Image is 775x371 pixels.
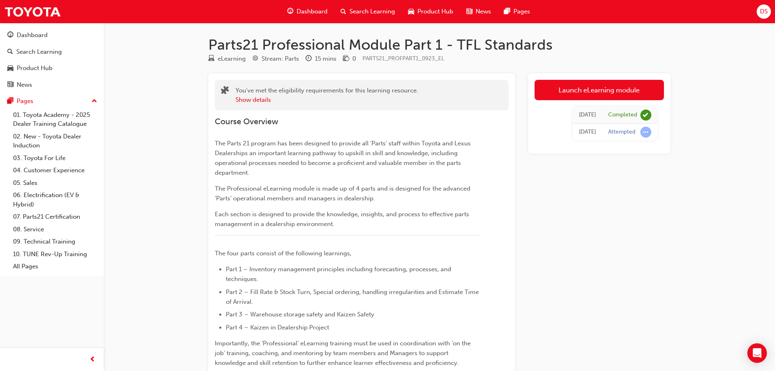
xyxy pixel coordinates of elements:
span: guage-icon [7,32,13,39]
a: guage-iconDashboard [281,3,334,20]
div: Mon Aug 18 2025 10:00:00 GMT+1000 (Australian Eastern Standard Time) [579,110,596,120]
div: News [17,80,32,90]
span: DS [760,7,768,16]
span: Pages [513,7,530,16]
span: Each section is designed to provide the knowledge, insights, and process to effective parts manag... [215,211,471,228]
span: target-icon [252,55,258,63]
a: Product Hub [3,61,100,76]
span: news-icon [7,81,13,89]
span: Part 3 – Warehouse storage safety and Kaizen Safety [226,311,374,318]
span: The four parts consist of the following learnings, [215,250,351,257]
span: car-icon [7,65,13,72]
span: learningRecordVerb_ATTEMPT-icon [640,127,651,138]
span: money-icon [343,55,349,63]
span: puzzle-icon [221,87,229,96]
a: news-iconNews [460,3,498,20]
span: Dashboard [297,7,327,16]
a: All Pages [10,260,100,273]
span: pages-icon [504,7,510,17]
div: Attempted [608,128,635,136]
span: learningResourceType_ELEARNING-icon [208,55,214,63]
div: 0 [352,54,356,64]
h1: Parts21 Professional Module Part 1 - TFL Standards [208,36,670,54]
span: Part 2 – Fill Rate & Stock Turn, Special ordering, handling irregularities and Estimate Time of A... [226,288,480,305]
div: Completed [608,111,637,119]
div: You've met the eligibility requirements for this learning resource. [236,86,418,104]
span: prev-icon [90,355,96,365]
span: Course Overview [215,117,278,126]
a: 03. Toyota For Life [10,152,100,165]
button: Show details [236,95,271,105]
a: search-iconSearch Learning [334,3,402,20]
span: The Parts 21 program has been designed to provide all 'Parts' staff within Toyota and Lexus Deale... [215,140,472,176]
div: Product Hub [17,64,52,73]
span: search-icon [341,7,346,17]
span: search-icon [7,48,13,56]
div: Open Intercom Messenger [747,343,767,363]
a: Search Learning [3,44,100,59]
span: news-icon [466,7,472,17]
a: Launch eLearning module [535,80,664,100]
img: Trak [4,2,61,21]
div: Wed Jul 02 2025 15:22:30 GMT+1000 (Australian Eastern Standard Time) [579,127,596,137]
span: up-icon [92,96,97,107]
span: Importantly, the ‘Professional’ eLearning training must be used in coordination with 'on the job'... [215,340,472,367]
span: guage-icon [287,7,293,17]
a: News [3,77,100,92]
a: car-iconProduct Hub [402,3,460,20]
span: Product Hub [417,7,453,16]
a: pages-iconPages [498,3,537,20]
button: Pages [3,94,100,109]
div: Stream: Parts [262,54,299,64]
a: 07. Parts21 Certification [10,211,100,223]
a: 02. New - Toyota Dealer Induction [10,130,100,152]
div: Duration [306,54,336,64]
button: DashboardSearch LearningProduct HubNews [3,26,100,94]
a: 09. Technical Training [10,235,100,248]
a: 08. Service [10,223,100,236]
span: The Professional eLearning module is made up of 4 parts and is designed for the advanced ‘Parts’ ... [215,185,472,202]
span: car-icon [408,7,414,17]
div: eLearning [218,54,246,64]
a: Dashboard [3,28,100,43]
span: clock-icon [306,55,312,63]
div: 15 mins [315,54,336,64]
span: Search Learning [349,7,395,16]
span: News [476,7,491,16]
span: Part 1 – Inventory management principles including forecasting, processes, and techniques. [226,266,453,283]
a: 04. Customer Experience [10,164,100,177]
span: pages-icon [7,98,13,105]
div: Dashboard [17,31,48,40]
div: Pages [17,97,33,106]
div: Search Learning [16,47,62,57]
a: 06. Electrification (EV & Hybrid) [10,189,100,211]
a: 01. Toyota Academy - 2025 Dealer Training Catalogue [10,109,100,130]
div: Stream [252,54,299,64]
a: 10. TUNE Rev-Up Training [10,248,100,261]
span: learningRecordVerb_COMPLETE-icon [640,110,651,121]
span: Part 4 – Kaizen in Dealership Project [226,324,329,331]
span: Learning resource code [362,55,444,62]
div: Price [343,54,356,64]
div: Type [208,54,246,64]
a: 05. Sales [10,177,100,189]
button: DS [757,4,771,19]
